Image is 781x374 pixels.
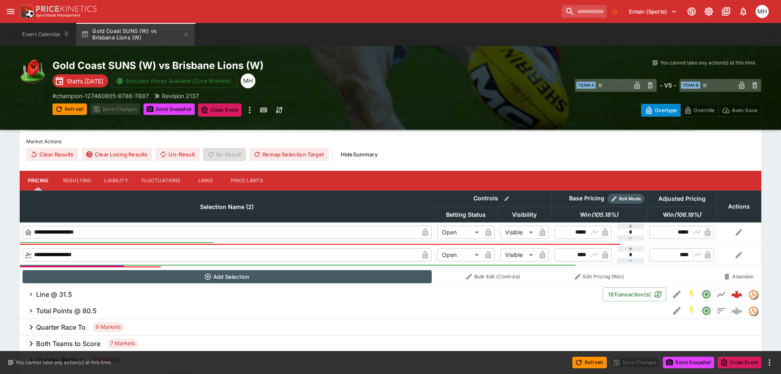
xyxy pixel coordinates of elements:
div: Show/hide Price Roll mode configuration. [608,194,644,204]
button: Simulator Prices Available (Core Markets) [112,74,237,88]
h6: Total Points @ 80.5 [36,307,97,315]
button: Notifications [736,4,751,19]
button: Pricing [20,171,57,190]
button: Close Event [198,103,242,117]
button: Clear Results [26,148,78,161]
span: Betting Status [437,210,495,220]
h6: Line @ 31.5 [36,290,72,299]
img: tradingmodel [749,306,758,315]
img: australian_rules.png [20,59,46,85]
button: Open [699,303,714,318]
button: Links [187,171,224,190]
h2: Copy To Clipboard [52,59,407,72]
button: Send Snapshot [663,357,714,368]
button: Overtype [641,104,681,117]
p: Override [694,106,715,115]
button: 18Transaction(s) [603,287,666,301]
div: Start From [641,104,761,117]
span: Win(106.18%) [654,210,710,220]
p: You cannot take any action(s) at this time. [16,359,112,366]
th: Adjusted Pricing [647,190,717,207]
button: open drawer [3,4,18,19]
div: Michael Hutchinson [241,73,255,88]
p: You cannot take any action(s) at this time. [660,59,756,67]
div: tradingmodel [748,289,758,299]
button: Gold Coast SUNS (W) vs Brisbane Lions (W) [76,23,194,46]
button: No Bookmarks [608,5,622,18]
img: logo-cerberus--red.svg [731,289,742,300]
button: more [245,103,255,117]
button: Refresh [52,103,87,115]
h6: - VS - [660,81,676,89]
button: Fluctuations [135,171,187,190]
button: Price Limits [224,171,270,190]
h6: Quarter Race To [36,323,86,332]
label: Market Actions [26,135,755,148]
p: Auto-Save [732,106,758,115]
button: Michael Hutchinson [753,2,771,21]
span: 9 Markets [92,323,124,331]
div: Base Pricing [566,193,608,204]
button: Line @ 31.5 [20,286,603,303]
svg: Open [701,306,711,316]
img: PriceKinetics [36,6,97,12]
button: Resulting [57,171,98,190]
p: Starts [DATE] [67,77,103,85]
button: Open [699,287,714,302]
span: Selection Name (2) [191,202,263,212]
button: Connected to PK [684,4,699,19]
span: Team A [576,82,596,89]
div: Visible [500,248,536,262]
button: Edit Pricing (Win) [554,270,644,283]
button: Documentation [719,4,733,19]
button: Refresh [572,357,607,368]
p: Copy To Clipboard [52,92,149,100]
span: Visibility [503,210,546,220]
span: Team B [681,82,700,89]
button: Bulk Edit (Controls) [437,270,549,283]
div: Michael Hutchinson [756,5,769,18]
button: Liability [98,171,134,190]
button: Un-Result [155,148,199,161]
button: Abandon [719,270,758,283]
div: b0ac9678-36b9-4e26-a59c-dc68c56ae434 [731,289,742,300]
button: Remap Selection Target [249,148,329,161]
button: Edit Detail [669,287,684,302]
img: Sportsbook Management [36,14,80,17]
button: Event Calendar [17,23,75,46]
svg: Open [701,289,711,299]
button: Total Points @ 80.5 [20,303,669,319]
button: HideSummary [336,148,383,161]
button: Send Snapshot [143,103,195,115]
button: Toggle light/dark mode [701,4,716,19]
button: SGM Enabled [684,303,699,318]
span: 7 Markets [107,340,139,348]
button: Line [714,287,729,302]
button: Auto-Save [718,104,761,117]
button: Edit Detail [669,303,684,318]
button: Add Selection [23,270,432,283]
th: Actions [717,190,761,222]
div: Visible [500,226,536,239]
span: Roll Mode [616,195,644,202]
button: Select Tenant [624,5,682,18]
em: ( 106.18 %) [674,210,701,220]
h6: Both Teams to Score [36,340,100,348]
p: Revision 2137 [162,92,199,100]
button: more [765,358,774,367]
button: Clear Losing Results [82,148,152,161]
a: b0ac9678-36b9-4e26-a59c-dc68c56ae434 [729,286,745,303]
span: Re-Result [203,148,246,161]
div: Open [437,248,482,262]
button: Totals [714,303,729,318]
div: tradingmodel [748,306,758,316]
img: PriceKinetics Logo [18,3,34,20]
em: ( 105.18 %) [591,210,618,220]
p: Overtype [655,106,677,115]
th: Controls [434,190,551,207]
span: Win(105.18%) [571,210,627,220]
button: Close Event [717,357,761,368]
button: SGM Enabled [684,287,699,302]
button: Bulk edit [501,193,512,204]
